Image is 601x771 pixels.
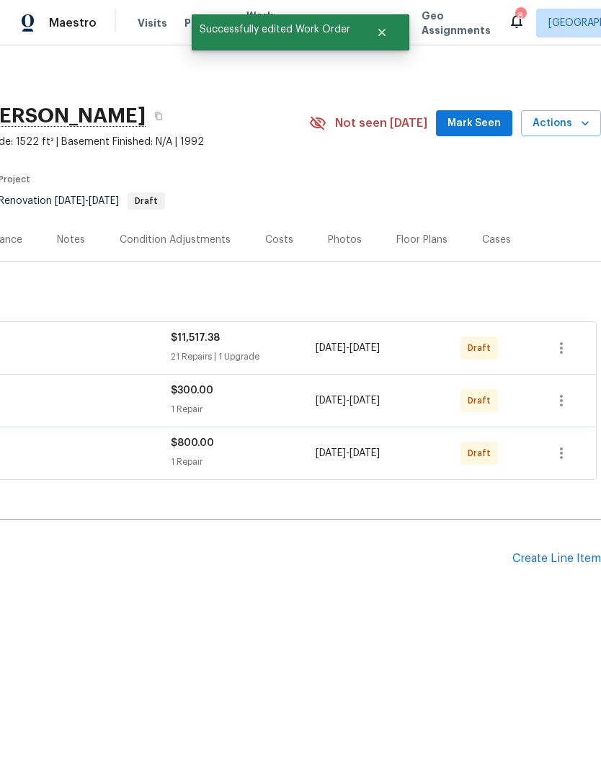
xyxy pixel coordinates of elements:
[316,396,346,406] span: [DATE]
[171,402,316,416] div: 1 Repair
[468,446,497,460] span: Draft
[171,455,316,469] div: 1 Repair
[138,16,167,30] span: Visits
[129,197,164,205] span: Draft
[436,110,512,137] button: Mark Seen
[120,233,231,247] div: Condition Adjustments
[350,448,380,458] span: [DATE]
[55,196,85,206] span: [DATE]
[246,9,283,37] span: Work Orders
[316,343,346,353] span: [DATE]
[316,341,380,355] span: -
[515,9,525,23] div: 8
[468,341,497,355] span: Draft
[468,393,497,408] span: Draft
[358,18,406,47] button: Close
[192,14,358,45] span: Successfully edited Work Order
[316,446,380,460] span: -
[89,196,119,206] span: [DATE]
[396,233,448,247] div: Floor Plans
[57,233,85,247] div: Notes
[422,9,491,37] span: Geo Assignments
[316,393,380,408] span: -
[335,116,427,130] span: Not seen [DATE]
[55,196,119,206] span: -
[350,343,380,353] span: [DATE]
[533,115,589,133] span: Actions
[448,115,501,133] span: Mark Seen
[171,385,213,396] span: $300.00
[146,103,172,129] button: Copy Address
[350,396,380,406] span: [DATE]
[171,349,316,364] div: 21 Repairs | 1 Upgrade
[521,110,601,137] button: Actions
[328,233,362,247] div: Photos
[316,448,346,458] span: [DATE]
[512,552,601,566] div: Create Line Item
[171,333,220,343] span: $11,517.38
[265,233,293,247] div: Costs
[482,233,511,247] div: Cases
[49,16,97,30] span: Maestro
[171,438,214,448] span: $800.00
[184,16,229,30] span: Projects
